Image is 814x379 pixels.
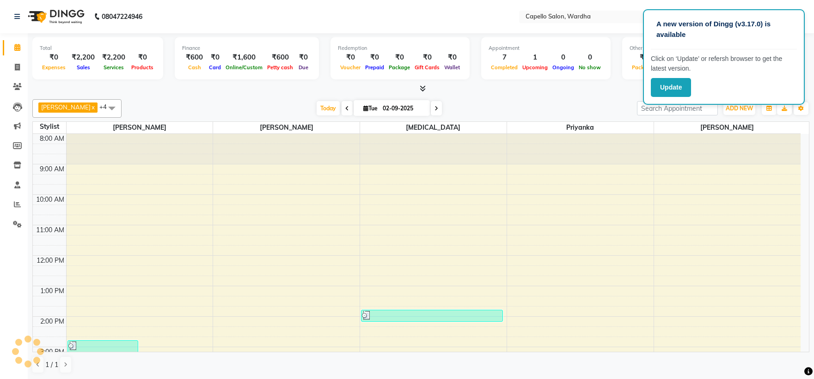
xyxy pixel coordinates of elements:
[338,44,462,52] div: Redemption
[41,103,91,111] span: [PERSON_NAME]
[68,52,98,63] div: ₹2,200
[295,52,312,63] div: ₹0
[726,105,753,112] span: ADD NEW
[67,122,213,133] span: [PERSON_NAME]
[38,134,66,144] div: 8:00 AM
[507,122,654,133] span: Priyanka
[654,122,801,133] span: [PERSON_NAME]
[630,44,779,52] div: Other sales
[45,360,58,370] span: 1 / 1
[40,64,68,71] span: Expenses
[38,286,66,296] div: 1:00 PM
[186,64,203,71] span: Cash
[38,347,66,357] div: 3:00 PM
[489,64,520,71] span: Completed
[550,52,576,63] div: 0
[38,164,66,174] div: 9:00 AM
[207,52,223,63] div: ₹0
[489,52,520,63] div: 7
[33,122,66,132] div: Stylist
[223,64,265,71] span: Online/Custom
[576,64,603,71] span: No show
[35,256,66,265] div: 12:00 PM
[213,122,360,133] span: [PERSON_NAME]
[129,52,156,63] div: ₹0
[442,64,462,71] span: Wallet
[265,52,295,63] div: ₹600
[361,310,502,321] div: [PERSON_NAME], TK04, 01:45 PM-02:10 PM, Haircut (F)
[24,4,87,30] img: logo
[386,64,412,71] span: Package
[386,52,412,63] div: ₹0
[442,52,462,63] div: ₹0
[360,122,507,133] span: [MEDICAL_DATA]
[489,44,603,52] div: Appointment
[520,64,550,71] span: Upcoming
[68,341,138,365] div: [PERSON_NAME], TK03, 02:45 PM-03:35 PM, [PERSON_NAME] Trim/Shave,Haircut (M) (₹200)
[99,103,114,110] span: +4
[723,102,755,115] button: ADD NEW
[129,64,156,71] span: Products
[101,64,126,71] span: Services
[630,52,658,63] div: ₹0
[34,195,66,205] div: 10:00 AM
[91,103,95,111] a: x
[38,317,66,326] div: 2:00 PM
[651,78,691,97] button: Update
[40,44,156,52] div: Total
[630,64,658,71] span: Packages
[40,52,68,63] div: ₹0
[338,64,363,71] span: Voucher
[363,52,386,63] div: ₹0
[34,225,66,235] div: 11:00 AM
[651,54,797,73] p: Click on ‘Update’ or refersh browser to get the latest version.
[656,19,791,40] p: A new version of Dingg (v3.17.0) is available
[338,52,363,63] div: ₹0
[207,64,223,71] span: Card
[361,105,380,112] span: Tue
[412,52,442,63] div: ₹0
[576,52,603,63] div: 0
[102,4,142,30] b: 08047224946
[265,64,295,71] span: Petty cash
[363,64,386,71] span: Prepaid
[550,64,576,71] span: Ongoing
[223,52,265,63] div: ₹1,600
[182,44,312,52] div: Finance
[98,52,129,63] div: ₹2,200
[520,52,550,63] div: 1
[637,101,718,115] input: Search Appointment
[296,64,311,71] span: Due
[74,64,92,71] span: Sales
[182,52,207,63] div: ₹600
[380,102,426,115] input: 2025-09-02
[412,64,442,71] span: Gift Cards
[317,101,340,115] span: Today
